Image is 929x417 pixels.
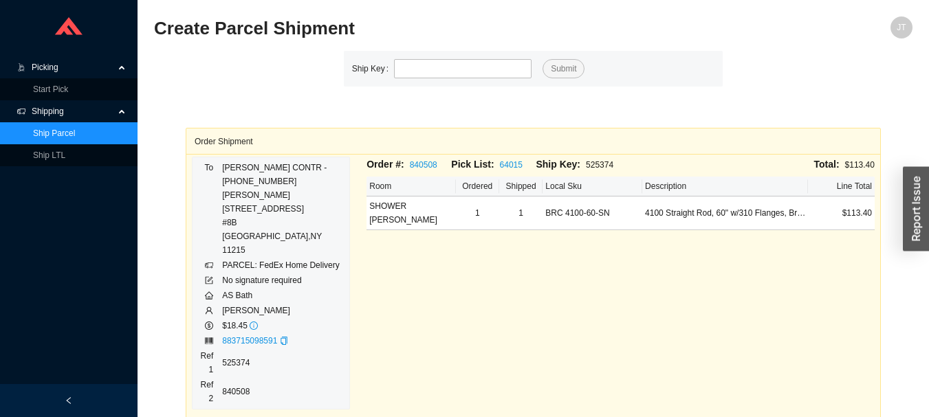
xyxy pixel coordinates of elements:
[198,348,221,377] td: Ref 1
[280,334,288,348] div: Copy
[205,337,213,345] span: barcode
[451,159,494,170] span: Pick List:
[205,306,213,315] span: user
[33,128,75,138] a: Ship Parcel
[33,84,68,94] a: Start Pick
[221,303,344,318] td: [PERSON_NAME]
[32,56,114,78] span: Picking
[65,396,73,405] span: left
[221,258,344,273] td: PARCEL: FedEx Home Delivery
[221,273,344,288] td: No signature required
[536,159,580,170] span: Ship Key:
[367,177,455,196] th: Room
[500,160,523,170] a: 64015
[221,288,344,303] td: AS Bath
[621,157,875,172] div: $113.40
[645,206,805,220] div: 4100 Straight Rod, 60" w/310 Flanges, Brushed Nickel
[536,157,620,172] div: 525374
[280,337,288,345] span: copy
[543,177,642,196] th: Local Sku
[222,161,343,257] div: [PERSON_NAME] CONTR - [PHONE_NUMBER] [PERSON_NAME] [STREET_ADDRESS] #8B [GEOGRAPHIC_DATA] , NY 11215
[221,377,344,406] td: 840508
[814,159,840,170] span: Total:
[642,177,808,196] th: Description
[205,291,213,300] span: home
[221,348,344,377] td: 525374
[808,196,875,230] td: $113.40
[367,196,455,230] td: SHOWER [PERSON_NAME]
[352,59,394,78] label: Ship Key
[367,159,404,170] span: Order #:
[410,160,437,170] a: 840508
[499,196,543,230] td: 1
[897,16,906,38] span: JT
[221,318,344,333] td: $18.45
[222,336,277,346] a: 883715098591
[154,16,723,41] h2: Create Parcel Shipment
[205,322,213,330] span: dollar
[198,377,221,406] td: Ref 2
[195,128,872,154] div: Order Shipment
[543,59,584,78] button: Submit
[33,150,65,160] a: Ship LTL
[543,196,642,230] td: BRC 4100-60-SN
[205,276,213,284] span: form
[250,322,258,330] span: info-circle
[808,177,875,196] th: Line Total
[456,177,499,196] th: Ordered
[32,100,114,122] span: Shipping
[198,160,221,258] td: To
[499,177,543,196] th: Shipped
[456,196,499,230] td: 1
